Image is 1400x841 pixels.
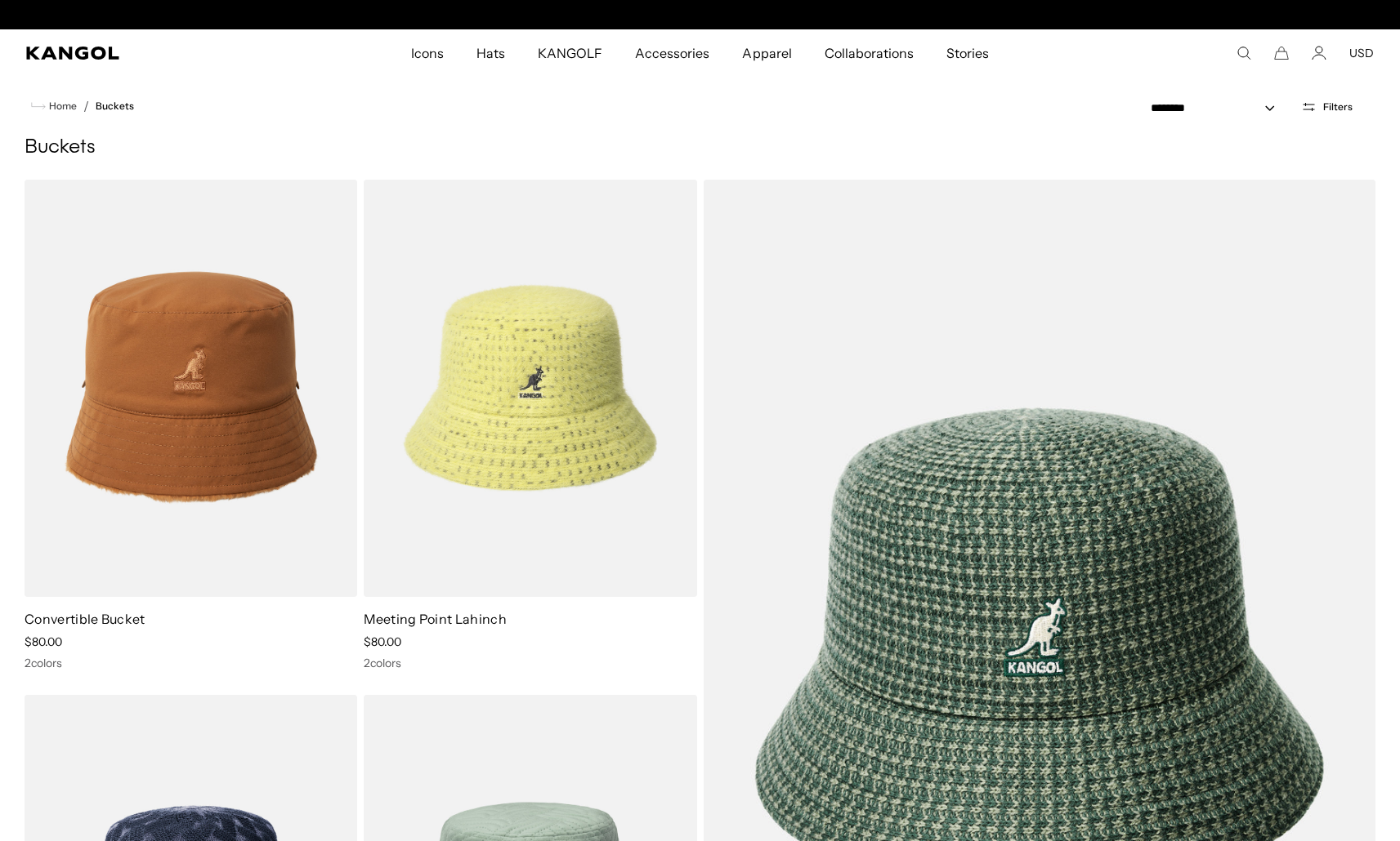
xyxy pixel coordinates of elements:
a: Home [31,99,77,113]
a: Meeting Point Lahinch [364,611,507,627]
a: Accessories [619,29,726,77]
a: Account [1312,46,1326,60]
a: Kangol [26,47,271,60]
span: $80.00 [364,634,401,649]
a: Collaborations [808,29,930,77]
a: Stories [930,29,1005,77]
a: Icons [395,29,460,77]
span: Hats [476,29,505,77]
a: Buckets [96,100,134,112]
img: Convertible Bucket [25,180,357,597]
span: Icons [411,29,444,77]
a: Convertible Bucket [25,611,145,627]
span: KANGOLF [538,29,602,77]
select: Sort by: Featured [1144,100,1291,117]
div: 1 of 2 [532,8,869,21]
summary: Search here [1237,46,1251,60]
img: Meeting Point Lahinch [364,180,696,597]
span: Collaborations [825,29,914,77]
div: Announcement [532,8,869,21]
a: KANGOLF [521,29,619,77]
li: / [77,96,89,116]
span: Stories [946,29,989,77]
button: Open filters [1291,100,1362,114]
a: Hats [460,29,521,77]
span: Apparel [742,29,791,77]
h1: Buckets [25,136,1375,160]
span: Accessories [635,29,709,77]
span: Home [46,100,77,112]
div: 2 colors [25,656,357,670]
slideshow-component: Announcement bar [532,8,869,21]
button: USD [1349,46,1374,60]
div: 2 colors [364,656,696,670]
span: $80.00 [25,634,62,649]
button: Cart [1274,46,1289,60]
a: Apparel [726,29,807,77]
span: Filters [1323,101,1353,113]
